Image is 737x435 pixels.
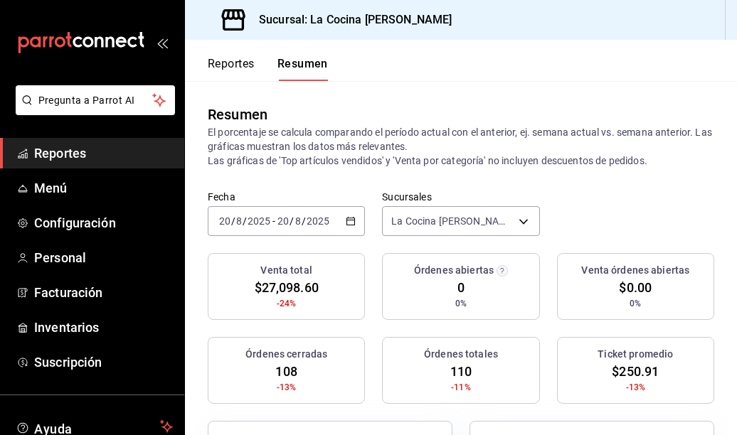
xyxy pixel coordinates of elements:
[391,214,513,228] span: La Cocina [PERSON_NAME]
[306,215,330,227] input: ----
[275,362,297,381] span: 108
[382,192,539,202] label: Sucursales
[598,347,673,362] h3: Ticket promedio
[302,215,306,227] span: /
[34,283,173,302] span: Facturación
[34,248,173,267] span: Personal
[451,381,471,394] span: -11%
[235,215,243,227] input: --
[34,418,154,435] span: Ayuda
[34,144,173,163] span: Reportes
[208,57,328,81] div: navigation tabs
[208,125,714,168] p: El porcentaje se calcula comparando el período actual con el anterior, ej. semana actual vs. sema...
[208,104,267,125] div: Resumen
[277,381,297,394] span: -13%
[277,215,290,227] input: --
[424,347,498,362] h3: Órdenes totales
[243,215,247,227] span: /
[255,278,319,297] span: $27,098.60
[260,263,312,278] h3: Venta total
[218,215,231,227] input: --
[208,57,255,81] button: Reportes
[619,278,652,297] span: $0.00
[16,85,175,115] button: Pregunta a Parrot AI
[38,93,153,108] span: Pregunta a Parrot AI
[290,215,294,227] span: /
[450,362,472,381] span: 110
[231,215,235,227] span: /
[630,297,641,310] span: 0%
[34,353,173,372] span: Suscripción
[34,213,173,232] span: Configuración
[581,263,689,278] h3: Venta órdenes abiertas
[34,178,173,198] span: Menú
[10,103,175,118] a: Pregunta a Parrot AI
[455,297,467,310] span: 0%
[277,297,297,310] span: -24%
[248,11,452,28] h3: Sucursal: La Cocina [PERSON_NAME]
[414,263,494,278] h3: Órdenes abiertas
[208,192,365,202] label: Fecha
[157,37,168,48] button: open_drawer_menu
[277,57,328,81] button: Resumen
[295,215,302,227] input: --
[626,381,646,394] span: -13%
[245,347,327,362] h3: Órdenes cerradas
[34,318,173,337] span: Inventarios
[457,278,465,297] span: 0
[612,362,659,381] span: $250.91
[247,215,271,227] input: ----
[272,215,275,227] span: -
